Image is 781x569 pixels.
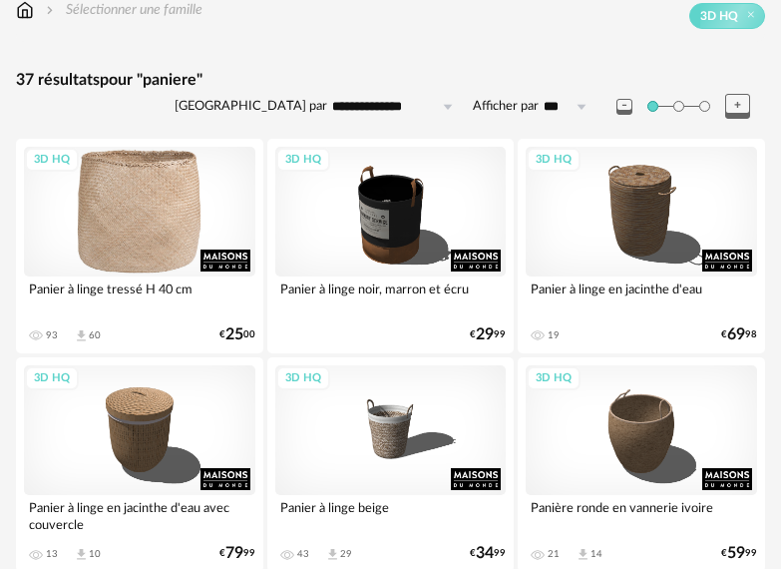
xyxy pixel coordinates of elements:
[470,328,506,341] div: € 99
[74,328,89,343] span: Download icon
[225,328,243,341] span: 25
[526,277,757,316] div: Panier à linge en jacinthe d'eau
[527,366,581,391] div: 3D HQ
[16,139,263,353] a: 3D HQ Panier à linge tressé H 40 cm 93 Download icon 60 €2500
[325,547,340,562] span: Download icon
[576,547,590,562] span: Download icon
[727,328,745,341] span: 69
[25,148,79,173] div: 3D HQ
[175,98,327,115] label: [GEOGRAPHIC_DATA] par
[590,548,602,560] div: 14
[527,148,581,173] div: 3D HQ
[297,548,309,560] div: 43
[74,547,89,562] span: Download icon
[24,277,255,316] div: Panier à linge tressé H 40 cm
[548,548,560,560] div: 21
[526,495,757,535] div: Panière ronde en vannerie ivoire
[46,329,58,341] div: 93
[700,8,738,24] span: 3D HQ
[548,329,560,341] div: 19
[275,277,507,316] div: Panier à linge noir, marron et écru
[219,328,255,341] div: € 00
[276,148,330,173] div: 3D HQ
[721,328,757,341] div: € 98
[89,548,101,560] div: 10
[25,366,79,391] div: 3D HQ
[225,547,243,560] span: 79
[727,547,745,560] span: 59
[721,547,757,560] div: € 99
[473,98,539,115] label: Afficher par
[46,548,58,560] div: 13
[340,548,352,560] div: 29
[267,139,515,353] a: 3D HQ Panier à linge noir, marron et écru €2999
[275,495,507,535] div: Panier à linge beige
[89,329,101,341] div: 60
[470,547,506,560] div: € 99
[476,547,494,560] span: 34
[100,72,202,88] span: pour "paniere"
[16,70,765,91] div: 37 résultats
[24,495,255,535] div: Panier à linge en jacinthe d'eau avec couvercle
[518,139,765,353] a: 3D HQ Panier à linge en jacinthe d'eau 19 €6998
[219,547,255,560] div: € 99
[276,366,330,391] div: 3D HQ
[476,328,494,341] span: 29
